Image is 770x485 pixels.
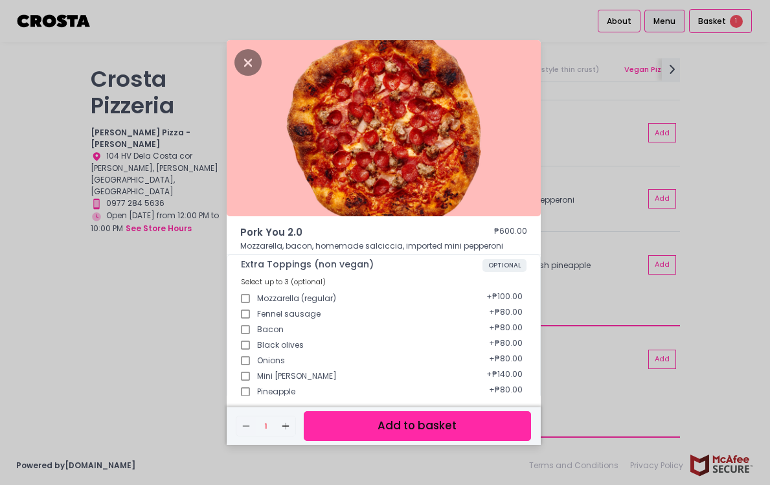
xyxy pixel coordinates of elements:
[485,349,527,372] div: + ₱80.00
[234,56,262,68] button: Close
[482,287,527,310] div: + ₱100.00
[304,411,531,440] button: Add to basket
[241,276,326,287] span: Select up to 3 (optional)
[485,333,527,357] div: + ₱80.00
[482,259,527,272] span: OPTIONAL
[240,240,527,252] p: Mozzarella, bacon, homemade salciccia, imported mini pepperoni
[485,396,527,419] div: + ₱80.00
[494,225,527,240] div: ₱600.00
[227,40,541,216] img: Pork You 2.0
[485,380,527,403] div: + ₱80.00
[482,365,527,388] div: + ₱140.00
[485,302,527,326] div: + ₱80.00
[240,225,455,240] span: Pork You 2.0
[485,318,527,341] div: + ₱80.00
[241,259,482,270] span: Extra Toppings (non vegan)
